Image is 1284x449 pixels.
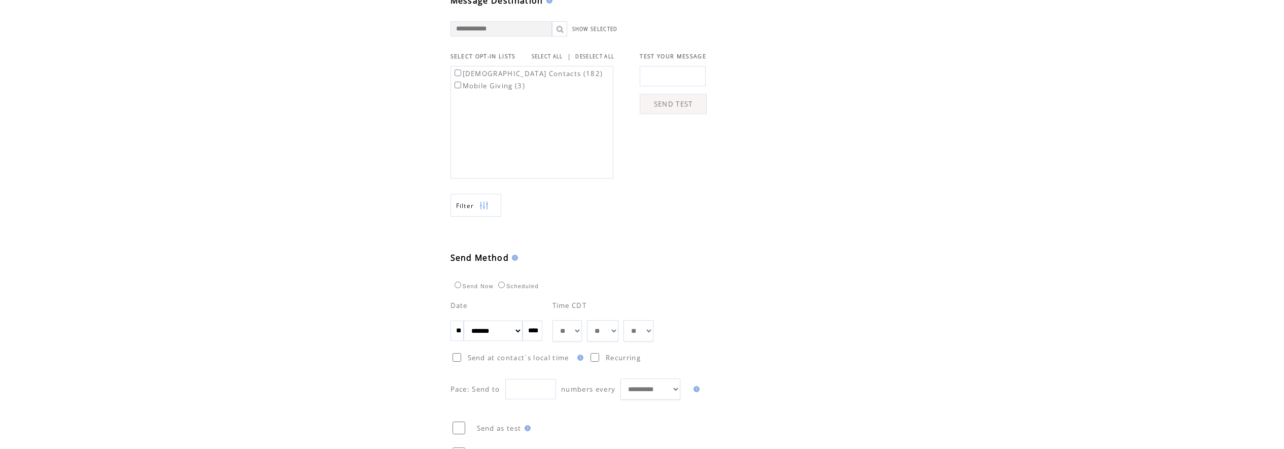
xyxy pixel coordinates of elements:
a: DESELECT ALL [575,53,614,60]
a: SHOW SELECTED [572,26,618,32]
span: Date [450,301,468,310]
label: Scheduled [496,283,539,289]
label: Send Now [452,283,494,289]
span: Send Method [450,252,509,263]
img: help.gif [574,355,583,361]
span: SELECT OPT-IN LISTS [450,53,516,60]
label: Mobile Giving (3) [453,81,526,90]
input: Send Now [455,282,461,288]
img: help.gif [509,255,518,261]
img: help.gif [522,425,531,431]
input: Scheduled [498,282,505,288]
img: filters.png [479,194,489,217]
a: Filter [450,194,501,217]
span: numbers every [561,385,615,394]
span: Recurring [606,353,641,362]
span: Time CDT [552,301,587,310]
img: help.gif [690,386,700,392]
label: [DEMOGRAPHIC_DATA] Contacts (182) [453,69,603,78]
span: Send as test [477,424,522,433]
span: Show filters [456,201,474,210]
span: Send at contact`s local time [468,353,569,362]
span: TEST YOUR MESSAGE [640,53,706,60]
input: [DEMOGRAPHIC_DATA] Contacts (182) [455,70,461,76]
span: Pace: Send to [450,385,500,394]
input: Mobile Giving (3) [455,82,461,88]
a: SELECT ALL [532,53,563,60]
a: SEND TEST [640,94,707,114]
span: | [567,52,571,61]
